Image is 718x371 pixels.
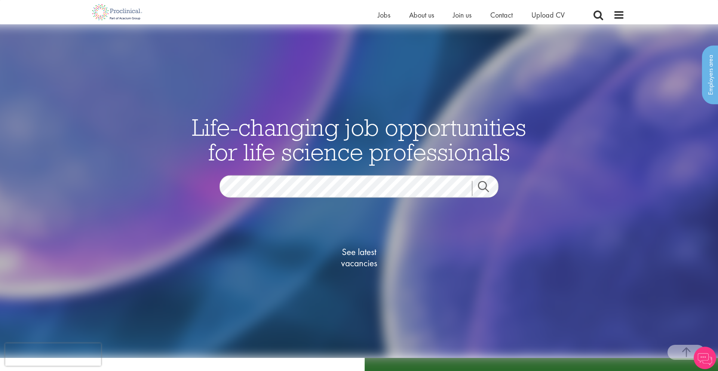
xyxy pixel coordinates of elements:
img: Chatbot [694,347,716,369]
a: See latestvacancies [322,216,396,298]
a: Contact [490,10,513,20]
span: Life-changing job opportunities for life science professionals [192,112,526,166]
span: See latest vacancies [322,246,396,269]
a: About us [409,10,434,20]
a: Jobs [378,10,390,20]
a: Upload CV [531,10,565,20]
iframe: reCAPTCHA [5,343,101,366]
a: Join us [453,10,472,20]
a: Job search submit button [472,181,504,196]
